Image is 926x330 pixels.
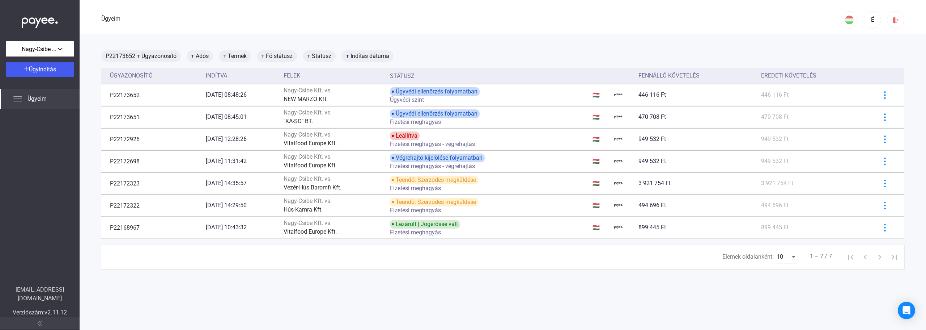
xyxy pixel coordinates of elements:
img: kékebb [881,158,889,165]
font: [EMAIL_ADDRESS][DOMAIN_NAME] [16,286,64,302]
img: kékebb [881,113,889,121]
font: Ügyindítás [29,66,56,73]
font: 3 921 754 Ft [638,180,671,187]
font: 470 708 Ft [638,113,666,120]
button: kékebb [877,87,892,103]
img: kékebb [881,224,889,231]
font: Nagy-Csibe Kft. vs. [284,175,332,182]
img: kedvezményezett-logó [614,223,623,232]
font: Teendő: Szerződés megküldése [396,199,476,205]
font: Indítva [206,72,227,79]
font: P22172698 [110,158,140,165]
button: kékebb [877,154,892,169]
font: NEW MARZO Kft. [284,96,328,103]
font: [DATE] 08:45:01 [206,113,247,120]
font: Nagy-Csibe Kft. vs. [284,109,332,116]
font: Lezárult | Jogerőssé vált [396,221,458,227]
font: + Indítás dátuma [346,53,389,59]
font: [DATE] 10:43:32 [206,224,247,231]
font: 🇭🇺 [592,114,600,121]
button: kékebb [877,109,892,125]
font: 🇭🇺 [592,202,600,209]
button: Következő oldal [872,250,887,264]
img: white-payee-white-dot.svg [22,13,58,28]
button: Első oldal [844,250,858,264]
button: HU [841,11,858,29]
button: É [864,11,881,29]
font: 949 532 Ft [761,135,789,142]
img: list.svg [13,95,22,103]
font: Fizetési meghagyás [390,185,441,192]
font: [DATE] 08:48:26 [206,91,247,98]
font: 949 532 Ft [638,158,666,164]
font: Elemek oldalanként: [722,253,774,260]
font: 899 445 Ft [638,224,666,231]
font: É [871,16,874,23]
font: 🇭🇺 [592,180,600,187]
font: "KA-SO" BT. [284,118,313,125]
font: Fizetési meghagyás - végrehajtás [390,163,475,170]
font: P22172926 [110,136,140,143]
img: arrow-double-left-grey.svg [38,321,42,326]
font: Ügyeim [27,95,47,102]
font: [DATE] 14:29:50 [206,202,247,209]
button: Ügyindítás [6,62,74,77]
font: Vezér-Hús Baromfi Kft. [284,184,341,191]
font: [DATE] 14:35:57 [206,180,247,187]
font: Ügyazonosító [110,72,153,79]
font: + Termék [223,53,247,59]
font: P22173652 [106,53,135,59]
img: HU [845,16,854,24]
font: Státusz [390,72,415,79]
font: 446 116 Ft [638,91,666,98]
font: Nagy-Csibe Kft. vs. [284,153,332,160]
div: Intercom Messenger megnyitása [898,302,915,319]
img: kedvezményezett-logó [614,91,623,99]
font: 🇭🇺 [592,136,600,143]
font: Teendő: Szerződés megküldése [396,176,476,183]
font: v2.11.12 [44,309,67,316]
img: kedvezményezett-logó [614,201,623,210]
font: Nagy-Csibe Kft. vs. [284,220,332,226]
button: kékebb [877,131,892,147]
img: kedvezményezett-logó [614,179,623,188]
font: P22173652 [110,92,140,99]
font: 949 532 Ft [761,158,789,164]
button: kijelentkezés-piros [887,11,904,29]
font: Vitalfood Europe Kft. [284,140,337,147]
img: kékebb [881,91,889,99]
font: P22172323 [110,180,140,187]
font: Ügyeim [101,15,120,22]
font: Fizetési meghagyás [390,118,441,125]
font: 899 445 Ft [761,224,789,231]
font: Fennálló követelés [638,72,700,79]
img: kedvezményezett-logó [614,113,623,121]
font: Ügyvédi ellenőrzés folyamatban [396,88,477,95]
font: Felek [284,72,300,79]
font: 494 696 Ft [638,202,666,209]
font: 🇭🇺 [592,92,600,99]
div: Fennálló követelés [638,71,755,80]
font: + Fő státusz [261,53,293,59]
div: Eredeti követelés [761,71,868,80]
font: Leállítva [396,132,417,139]
font: 494 696 Ft [761,202,789,209]
font: Fizetési meghagyás [390,207,441,214]
font: P22173651 [110,114,140,121]
img: kijelentkezés-piros [892,16,900,24]
img: plus-white.svg [24,66,29,71]
font: Hús-Kamra Kft. [284,206,323,213]
button: Előző oldal [858,250,872,264]
font: Ügyvédi ellenőrzés folyamatban [396,110,477,117]
button: kékebb [877,198,892,213]
font: Ügyvédi szint [390,96,424,103]
font: Vitalfood Europe Kft. [284,162,337,169]
font: Fizetési meghagyás [390,229,441,236]
font: Nagy-Csibe Kft. vs. [284,87,332,94]
font: [DATE] 12:28:26 [206,135,247,142]
font: Eredeti követelés [761,72,816,79]
div: Indítva [206,71,278,80]
div: Felek [284,71,384,80]
img: kékebb [881,135,889,143]
font: 470 708 Ft [761,113,789,120]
